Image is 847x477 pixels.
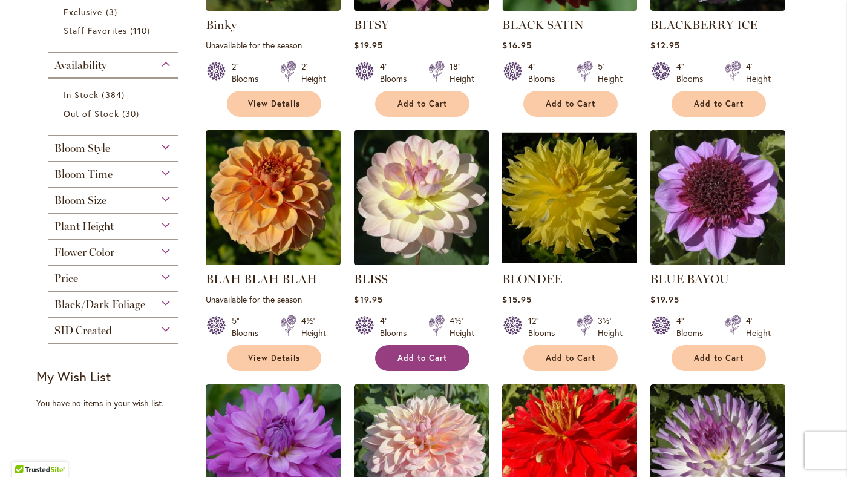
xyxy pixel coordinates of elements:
[502,18,584,32] a: BLACK SATIN
[676,315,710,339] div: 4" Blooms
[450,61,474,85] div: 18" Height
[54,194,106,207] span: Bloom Size
[528,315,562,339] div: 12" Blooms
[102,88,127,101] span: 384
[650,2,785,13] a: BLACKBERRY ICE
[64,108,119,119] span: Out of Stock
[672,91,766,117] button: Add to Cart
[64,24,166,37] a: Staff Favorites
[528,61,562,85] div: 4" Blooms
[354,294,382,305] span: $19.95
[206,130,341,265] img: Blah Blah Blah
[206,39,341,51] p: Unavailable for the season
[354,256,489,268] a: BLISS
[54,298,145,311] span: Black/Dark Foliage
[9,434,43,468] iframe: Launch Accessibility Center
[54,220,114,233] span: Plant Height
[354,2,489,13] a: BITSY
[397,99,447,109] span: Add to Cart
[354,130,489,265] img: BLISS
[64,6,102,18] span: Exclusive
[450,315,474,339] div: 4½' Height
[375,91,469,117] button: Add to Cart
[354,18,389,32] a: BITSY
[650,39,679,51] span: $12.95
[206,18,237,32] a: Binky
[232,315,266,339] div: 5" Blooms
[36,397,198,409] div: You have no items in your wish list.
[54,324,112,337] span: SID Created
[206,256,341,268] a: Blah Blah Blah
[54,142,110,155] span: Bloom Style
[54,59,106,72] span: Availability
[301,61,326,85] div: 2' Height
[523,91,618,117] button: Add to Cart
[650,18,757,32] a: BLACKBERRY ICE
[502,39,531,51] span: $16.95
[746,61,771,85] div: 4' Height
[64,5,166,18] a: Exclusive
[598,315,623,339] div: 3½' Height
[122,107,142,120] span: 30
[106,5,120,18] span: 3
[650,294,679,305] span: $19.95
[523,345,618,371] button: Add to Cart
[227,345,321,371] a: View Details
[650,130,785,265] img: BLUE BAYOU
[694,353,744,363] span: Add to Cart
[502,130,637,265] img: Blondee
[397,353,447,363] span: Add to Cart
[206,272,317,286] a: BLAH BLAH BLAH
[380,315,414,339] div: 4" Blooms
[694,99,744,109] span: Add to Cart
[227,91,321,117] a: View Details
[206,294,341,305] p: Unavailable for the season
[650,272,729,286] a: BLUE BAYOU
[546,99,595,109] span: Add to Cart
[248,353,300,363] span: View Details
[502,272,562,286] a: BLONDEE
[248,99,300,109] span: View Details
[232,61,266,85] div: 2" Blooms
[301,315,326,339] div: 4½' Height
[64,25,127,36] span: Staff Favorites
[502,256,637,268] a: Blondee
[598,61,623,85] div: 5' Height
[380,61,414,85] div: 4" Blooms
[676,61,710,85] div: 4" Blooms
[375,345,469,371] button: Add to Cart
[650,256,785,268] a: BLUE BAYOU
[502,294,531,305] span: $15.95
[206,2,341,13] a: Binky
[64,107,166,120] a: Out of Stock 30
[354,39,382,51] span: $19.95
[130,24,153,37] span: 110
[64,89,99,100] span: In Stock
[672,345,766,371] button: Add to Cart
[54,246,114,259] span: Flower Color
[502,2,637,13] a: BLACK SATIN
[354,272,388,286] a: BLISS
[36,367,111,385] strong: My Wish List
[546,353,595,363] span: Add to Cart
[54,272,78,285] span: Price
[64,88,166,101] a: In Stock 384
[746,315,771,339] div: 4' Height
[54,168,113,181] span: Bloom Time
